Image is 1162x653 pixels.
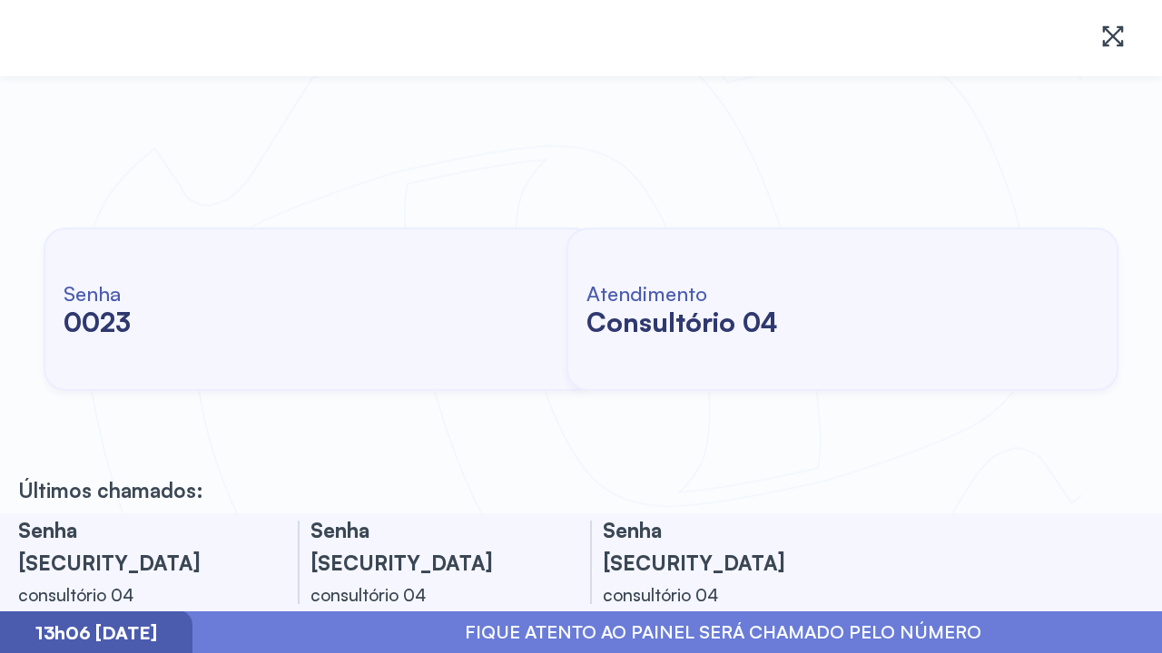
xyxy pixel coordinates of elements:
p: Últimos chamados: [18,477,203,502]
div: consultório 04 [18,579,254,611]
h6: Senha [64,280,131,306]
h3: Senha [SECURITY_DATA] [18,513,254,579]
h6: Atendimento [586,280,777,306]
div: consultório 04 [603,579,839,611]
h3: Senha [SECURITY_DATA] [310,513,547,579]
div: consultório 04 [310,579,547,611]
img: Logotipo do estabelecimento [29,15,232,62]
h2: 0023 [64,306,131,338]
h2: consultório 04 [586,306,777,338]
h3: Senha [SECURITY_DATA] [603,513,839,579]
